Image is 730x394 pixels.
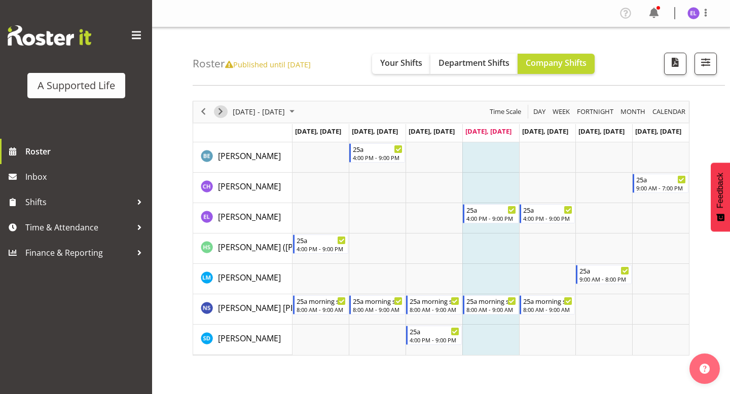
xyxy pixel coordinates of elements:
[651,105,687,118] button: Month
[636,174,686,184] div: 25a
[349,295,405,314] div: Nicola Sian Frater"s event - 25a morning supports Begin From Tuesday, October 7, 2025 at 8:00:00 ...
[700,364,710,374] img: help-xxl-2.png
[520,295,575,314] div: Nicola Sian Frater"s event - 25a morning supports Begin From Friday, October 10, 2025 at 8:00:00 ...
[297,296,346,306] div: 25a morning supports
[633,174,688,193] div: Christine Harris"s event - 25a Begin From Sunday, October 12, 2025 at 9:00:00 AM GMT+13:00 Ends A...
[466,214,516,222] div: 4:00 PM - 9:00 PM
[25,194,132,210] span: Shifts
[687,7,700,19] img: elise-loh5844.jpg
[225,59,311,69] span: Published until [DATE]
[551,105,572,118] button: Timeline Week
[193,173,293,203] td: Christine Harris resource
[463,295,519,314] div: Nicola Sian Frater"s event - 25a morning supports Begin From Thursday, October 9, 2025 at 8:00:00...
[523,214,573,222] div: 4:00 PM - 9:00 PM
[229,101,301,123] div: October 06 - 12, 2025
[218,271,281,284] a: [PERSON_NAME]
[193,233,293,264] td: Harry (Hank) Snell resource
[353,296,403,306] div: 25a morning supports
[523,296,573,306] div: 25a morning supports
[406,326,462,345] div: Skylah Davidson"s event - 25a Begin From Wednesday, October 8, 2025 at 4:00:00 PM GMT+13:00 Ends ...
[218,272,281,283] span: [PERSON_NAME]
[353,305,403,313] div: 8:00 AM - 9:00 AM
[193,101,689,356] div: Timeline Week of October 9, 2025
[214,105,228,118] button: Next
[193,58,311,69] h4: Roster
[218,211,281,223] a: [PERSON_NAME]
[218,150,281,162] a: [PERSON_NAME]
[297,305,346,313] div: 8:00 AM - 9:00 AM
[218,211,281,222] span: [PERSON_NAME]
[218,181,281,192] span: [PERSON_NAME]
[532,105,547,118] button: Timeline Day
[232,105,286,118] span: [DATE] - [DATE]
[295,127,341,136] span: [DATE], [DATE]
[349,143,405,163] div: Beth England"s event - 25a Begin From Tuesday, October 7, 2025 at 4:00:00 PM GMT+13:00 Ends At Tu...
[25,169,147,184] span: Inbox
[372,54,430,74] button: Your Shifts
[532,105,546,118] span: Day
[380,57,422,68] span: Your Shifts
[635,127,681,136] span: [DATE], [DATE]
[352,127,398,136] span: [DATE], [DATE]
[716,173,725,208] span: Feedback
[410,336,459,344] div: 4:00 PM - 9:00 PM
[218,333,281,344] span: [PERSON_NAME]
[466,205,516,215] div: 25a
[293,234,349,254] div: Harry (Hank) Snell"s event - 25a Begin From Monday, October 6, 2025 at 4:00:00 PM GMT+13:00 Ends ...
[406,295,462,314] div: Nicola Sian Frater"s event - 25a morning supports Begin From Wednesday, October 8, 2025 at 8:00:0...
[297,245,346,253] div: 4:00 PM - 9:00 PM
[636,184,686,192] div: 9:00 AM - 7:00 PM
[297,235,346,245] div: 25a
[38,78,115,93] div: A Supported Life
[578,127,625,136] span: [DATE], [DATE]
[523,305,573,313] div: 8:00 AM - 9:00 AM
[518,54,595,74] button: Company Shifts
[25,220,132,235] span: Time & Attendance
[466,305,516,313] div: 8:00 AM - 9:00 AM
[231,105,299,118] button: October 2025
[218,242,416,253] span: [PERSON_NAME] ([PERSON_NAME]) [PERSON_NAME]
[619,105,646,118] span: Month
[526,57,587,68] span: Company Shifts
[353,153,403,162] div: 4:00 PM - 9:00 PM
[430,54,518,74] button: Department Shifts
[579,265,629,275] div: 25a
[711,163,730,231] button: Feedback - Show survey
[552,105,571,118] span: Week
[489,105,522,118] span: Time Scale
[193,294,293,325] td: Nicola Sian Frater resource
[520,204,575,223] div: Elise Loh"s event - 25a Begin From Friday, October 10, 2025 at 4:00:00 PM GMT+13:00 Ends At Frida...
[410,296,459,306] div: 25a morning supports
[409,127,455,136] span: [DATE], [DATE]
[25,245,132,260] span: Finance & Reporting
[197,105,210,118] button: Previous
[463,204,519,223] div: Elise Loh"s event - 25a Begin From Thursday, October 9, 2025 at 4:00:00 PM GMT+13:00 Ends At Thur...
[353,144,403,154] div: 25a
[218,180,281,192] a: [PERSON_NAME]
[439,57,509,68] span: Department Shifts
[218,241,416,253] a: [PERSON_NAME] ([PERSON_NAME]) [PERSON_NAME]
[619,105,647,118] button: Timeline Month
[576,105,614,118] span: Fortnight
[293,295,349,314] div: Nicola Sian Frater"s event - 25a morning supports Begin From Monday, October 6, 2025 at 8:00:00 A...
[695,53,717,75] button: Filter Shifts
[195,101,212,123] div: previous period
[193,203,293,233] td: Elise Loh resource
[466,296,516,306] div: 25a morning supports
[25,144,147,159] span: Roster
[575,105,615,118] button: Fortnight
[212,101,229,123] div: next period
[488,105,523,118] button: Time Scale
[218,332,281,344] a: [PERSON_NAME]
[576,265,632,284] div: Lauren Moult"s event - 25a Begin From Saturday, October 11, 2025 at 9:00:00 AM GMT+13:00 Ends At ...
[193,142,293,173] td: Beth England resource
[293,142,689,355] table: Timeline Week of October 9, 2025
[8,25,91,46] img: Rosterit website logo
[522,127,568,136] span: [DATE], [DATE]
[193,264,293,294] td: Lauren Moult resource
[218,302,346,313] span: [PERSON_NAME] [PERSON_NAME]
[579,275,629,283] div: 9:00 AM - 8:00 PM
[410,305,459,313] div: 8:00 AM - 9:00 AM
[465,127,512,136] span: [DATE], [DATE]
[410,326,459,336] div: 25a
